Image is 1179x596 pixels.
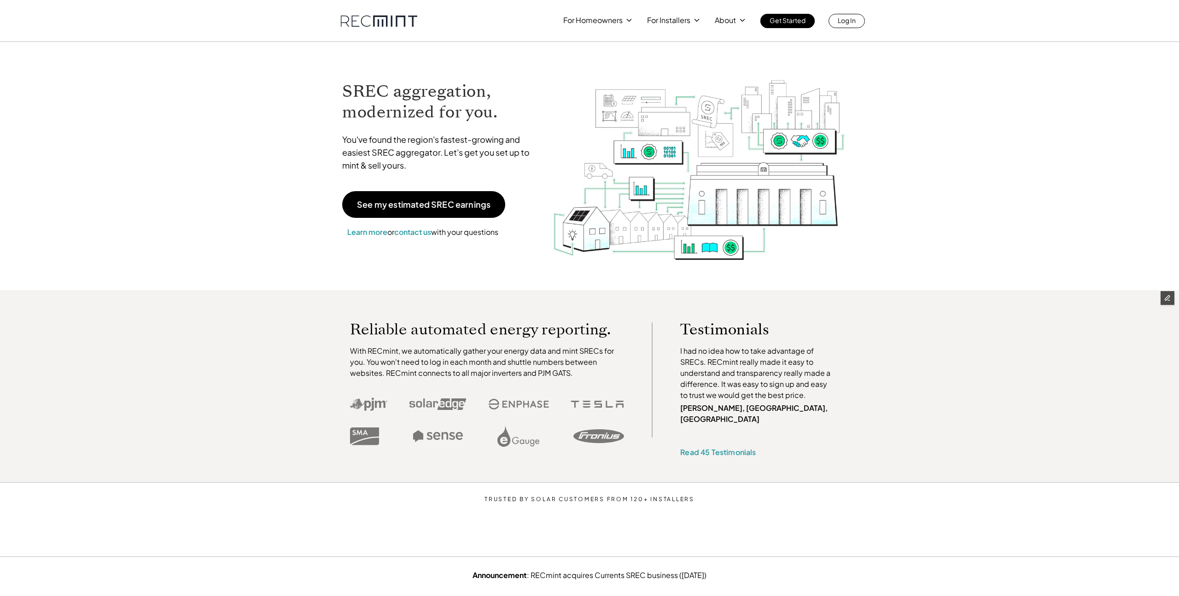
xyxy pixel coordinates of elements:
p: With RECmint, we automatically gather your energy data and mint SRECs for you. You won't need to ... [350,345,625,379]
a: Read 45 Testimonials [680,447,756,457]
p: [PERSON_NAME], [GEOGRAPHIC_DATA], [GEOGRAPHIC_DATA] [680,403,835,425]
a: Get Started [760,14,815,28]
p: or with your questions [342,226,503,238]
p: Get Started [770,14,805,27]
p: Testimonials [680,322,817,336]
p: I had no idea how to take advantage of SRECs. RECmint really made it easy to understand and trans... [680,345,835,401]
a: See my estimated SREC earnings [342,191,505,218]
a: Announcement: RECmint acquires Currents SREC business ([DATE]) [473,570,706,580]
h1: SREC aggregation, modernized for you. [342,81,538,123]
a: contact us [394,227,431,237]
img: RECmint value cycle [552,56,846,263]
button: Edit Framer Content [1161,291,1174,305]
p: For Installers [647,14,690,27]
p: For Homeowners [563,14,623,27]
a: Learn more [347,227,387,237]
p: About [715,14,736,27]
p: TRUSTED BY SOLAR CUSTOMERS FROM 120+ INSTALLERS [457,496,723,503]
p: You've found the region's fastest-growing and easiest SREC aggregator. Let's get you set up to mi... [342,133,538,172]
strong: Announcement [473,570,527,580]
p: Reliable automated energy reporting. [350,322,625,336]
p: Log In [838,14,856,27]
p: See my estimated SREC earnings [357,200,490,209]
a: Log In [829,14,865,28]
